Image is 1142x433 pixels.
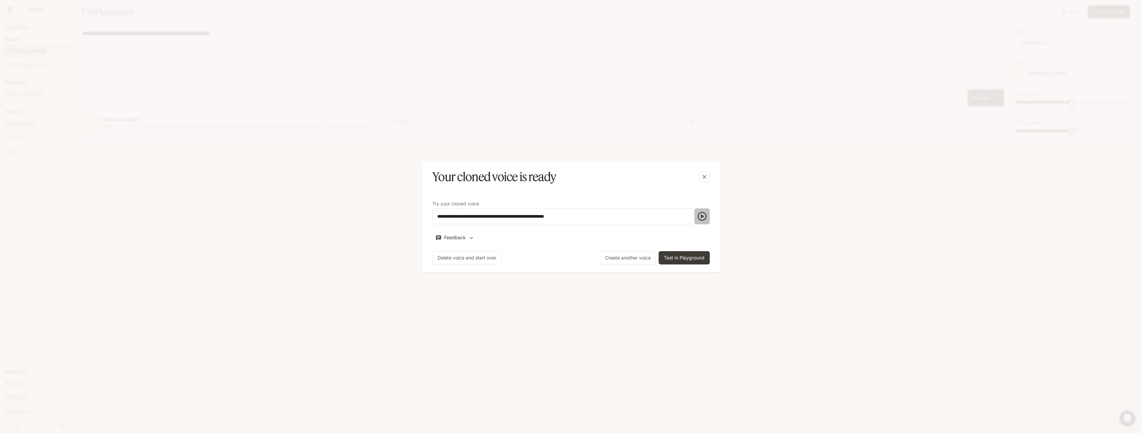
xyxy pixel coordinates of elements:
button: Feedback [432,232,477,243]
p: Try your cloned voice [432,201,479,206]
button: Create another voice [600,251,656,264]
button: Test in Playground [659,251,710,264]
button: Delete voice and start over [432,251,502,264]
h5: Your cloned voice is ready [432,169,556,185]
